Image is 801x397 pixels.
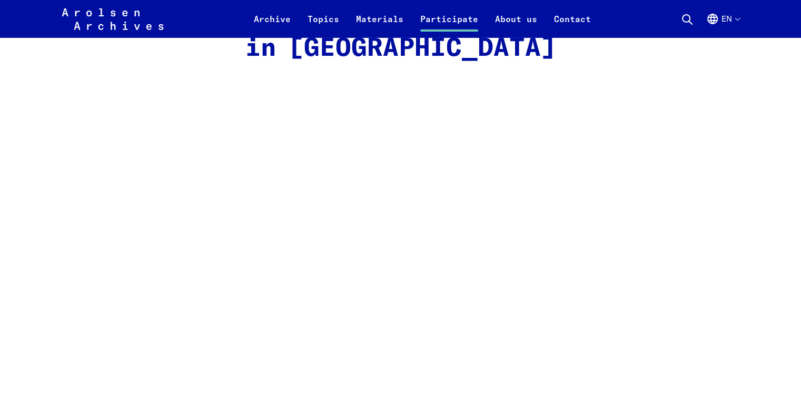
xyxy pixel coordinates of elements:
[706,13,739,38] button: English, language selection
[245,6,599,32] nav: Primary
[245,13,299,38] a: Archive
[412,13,487,38] a: Participate
[299,13,348,38] a: Topics
[487,13,546,38] a: About us
[546,13,599,38] a: Contact
[348,13,412,38] a: Materials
